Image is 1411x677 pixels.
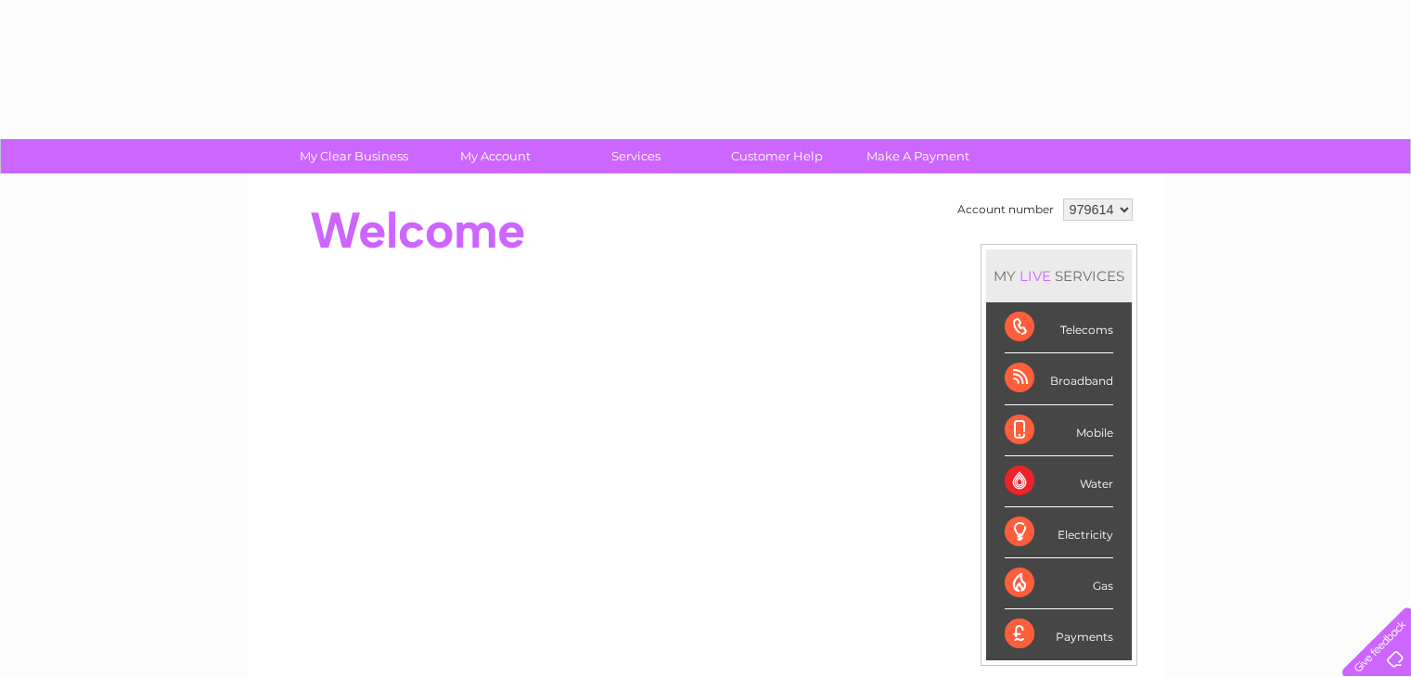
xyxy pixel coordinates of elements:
[953,194,1058,225] td: Account number
[1005,302,1113,353] div: Telecoms
[1005,405,1113,456] div: Mobile
[1005,456,1113,507] div: Water
[986,249,1132,302] div: MY SERVICES
[841,139,994,173] a: Make A Payment
[1005,558,1113,609] div: Gas
[277,139,430,173] a: My Clear Business
[700,139,853,173] a: Customer Help
[1005,353,1113,404] div: Broadband
[1005,609,1113,659] div: Payments
[559,139,712,173] a: Services
[418,139,571,173] a: My Account
[1016,267,1055,285] div: LIVE
[1005,507,1113,558] div: Electricity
